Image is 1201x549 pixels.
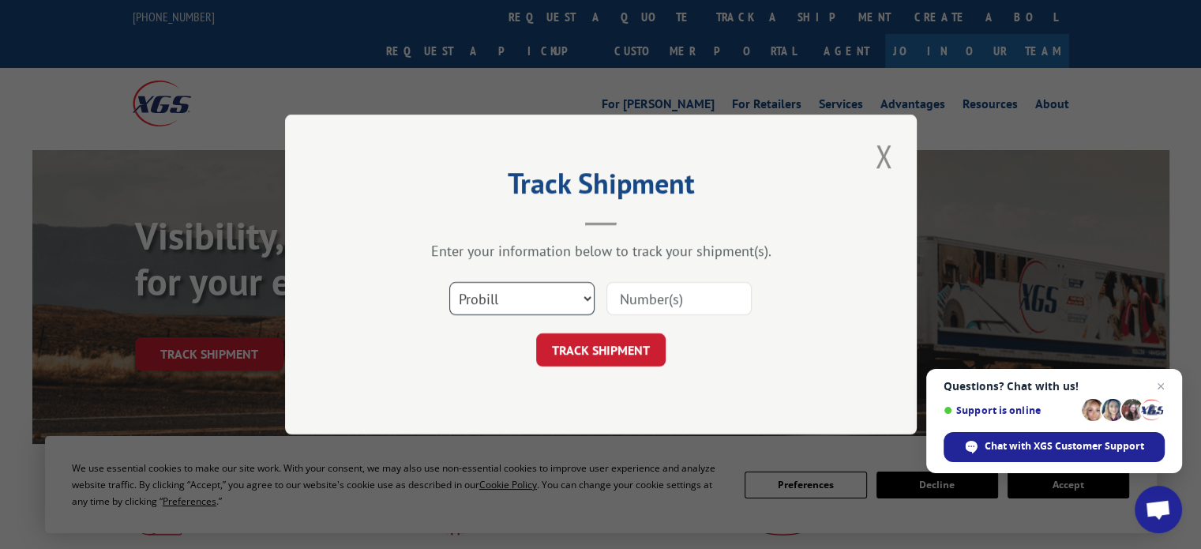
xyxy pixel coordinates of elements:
[1135,486,1182,533] a: Open chat
[870,134,897,178] button: Close modal
[944,380,1165,393] span: Questions? Chat with us!
[364,242,838,260] div: Enter your information below to track your shipment(s).
[985,439,1144,453] span: Chat with XGS Customer Support
[606,282,752,315] input: Number(s)
[944,432,1165,462] span: Chat with XGS Customer Support
[536,333,666,367] button: TRACK SHIPMENT
[944,404,1076,416] span: Support is online
[364,172,838,202] h2: Track Shipment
